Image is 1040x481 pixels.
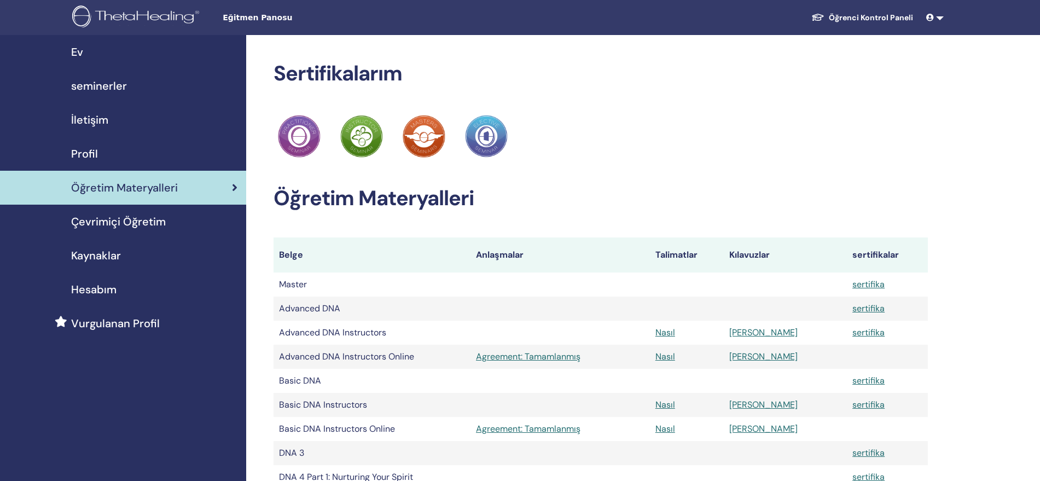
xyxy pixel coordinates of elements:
a: sertifika [852,447,885,459]
a: Öğrenci Kontrol Paneli [803,8,922,28]
th: Anlaşmalar [470,237,650,273]
a: sertifika [852,279,885,290]
a: Nasıl [655,423,675,434]
th: Belge [274,237,470,273]
span: Hesabım [71,281,117,298]
a: Nasıl [655,327,675,338]
img: Practitioner [403,115,445,158]
a: Agreement: Tamamlanmış [476,350,644,363]
a: sertifika [852,375,885,386]
span: Vurgulanan Profil [71,315,160,332]
a: [PERSON_NAME] [729,399,798,410]
a: Nasıl [655,399,675,410]
img: Practitioner [340,115,383,158]
span: Kaynaklar [71,247,121,264]
a: sertifika [852,399,885,410]
span: Eğitmen Panosu [223,12,387,24]
h2: Sertifikalarım [274,61,928,86]
a: sertifika [852,327,885,338]
img: Practitioner [278,115,321,158]
a: Agreement: Tamamlanmış [476,422,644,436]
a: [PERSON_NAME] [729,327,798,338]
td: Master [274,273,470,297]
img: logo.png [72,5,203,30]
td: Advanced DNA [274,297,470,321]
td: Basic DNA Instructors Online [274,417,470,441]
th: Talimatlar [650,237,724,273]
th: Kılavuzlar [724,237,847,273]
td: Basic DNA Instructors [274,393,470,417]
span: seminerler [71,78,127,94]
td: Advanced DNA Instructors Online [274,345,470,369]
span: Öğretim Materyalleri [71,179,178,196]
h2: Öğretim Materyalleri [274,186,928,211]
a: Nasıl [655,351,675,362]
img: Practitioner [465,115,508,158]
span: İletişim [71,112,108,128]
th: sertifikalar [847,237,928,273]
td: Advanced DNA Instructors [274,321,470,345]
td: Basic DNA [274,369,470,393]
td: DNA 3 [274,441,470,465]
a: sertifika [852,303,885,314]
img: graduation-cap-white.svg [811,13,824,22]
span: Çevrimiçi Öğretim [71,213,166,230]
span: Profil [71,146,98,162]
span: Ev [71,44,83,60]
a: [PERSON_NAME] [729,351,798,362]
a: [PERSON_NAME] [729,423,798,434]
